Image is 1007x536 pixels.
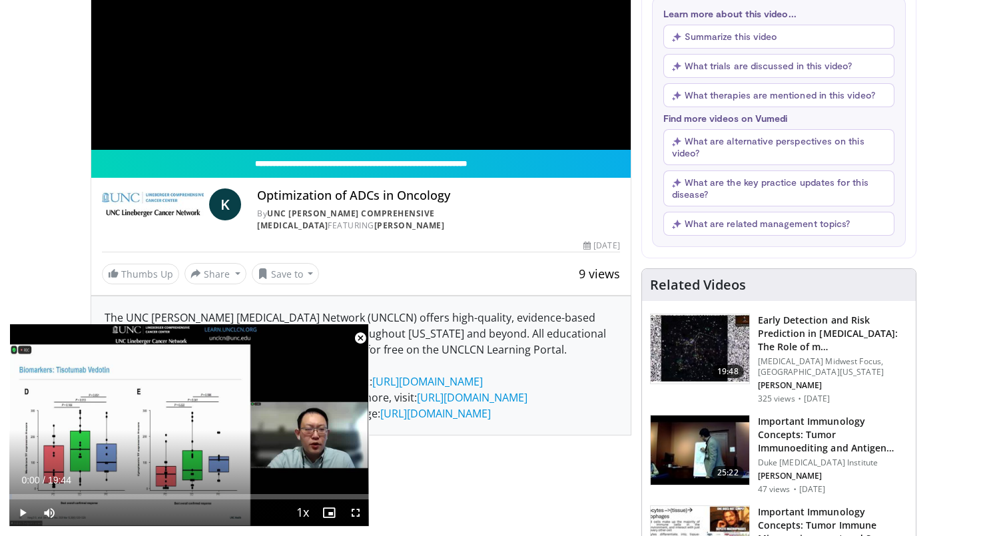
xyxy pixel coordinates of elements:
div: · [793,484,797,495]
p: [MEDICAL_DATA] Midwest Focus, [GEOGRAPHIC_DATA][US_STATE] [758,356,908,378]
h4: Optimization of ADCs in Oncology [257,188,619,203]
button: Share [184,263,246,284]
img: UNC Lineberger Comprehensive Cancer Center [102,188,204,220]
div: · [798,394,801,404]
a: [URL][DOMAIN_NAME] [417,390,527,405]
p: [PERSON_NAME] [758,380,908,391]
div: The UNC [PERSON_NAME] [MEDICAL_DATA] Network (UNCLCN) offers high-quality, evidence-based oncolog... [91,296,631,435]
a: [PERSON_NAME] [374,220,445,231]
a: 19:48 Early Detection and Risk Prediction in [MEDICAL_DATA]: The Role of m… [MEDICAL_DATA] Midwes... [650,314,908,404]
button: Mute [36,499,63,526]
a: UNC [PERSON_NAME] Comprehensive [MEDICAL_DATA] [257,208,435,231]
h3: Early Detection and Risk Prediction in [MEDICAL_DATA]: The Role of m… [758,314,908,354]
button: Enable picture-in-picture mode [316,499,342,526]
video-js: Video Player [9,324,369,527]
span: 9 views [579,266,620,282]
p: Find more videos on Vumedi [663,113,894,124]
div: By FEATURING [257,208,619,232]
p: Learn more about this video... [663,8,894,19]
a: Thumbs Up [102,264,179,284]
p: Duke [MEDICAL_DATA] Institute [758,457,908,468]
a: K [209,188,241,220]
p: [DATE] [804,394,831,404]
p: [PERSON_NAME] [758,471,908,481]
p: [DATE] [799,484,826,495]
span: 19:44 [48,475,71,485]
button: Close [347,324,374,352]
a: [URL][DOMAIN_NAME] [380,406,491,421]
button: Playback Rate [289,499,316,526]
button: Play [9,499,36,526]
h3: Important Immunology Concepts: Tumor Immunoediting and Antigen Prese… [758,415,908,455]
span: 25:22 [712,466,744,479]
a: 25:22 Important Immunology Concepts: Tumor Immunoediting and Antigen Prese… Duke [MEDICAL_DATA] I... [650,415,908,495]
h4: Related Videos [650,277,746,293]
span: / [43,475,45,485]
button: Fullscreen [342,499,369,526]
button: What are related management topics? [663,212,894,236]
span: 19:48 [712,365,744,378]
a: [URL][DOMAIN_NAME] [372,374,483,389]
p: 47 views [758,484,791,495]
span: 0:00 [21,475,39,485]
div: [DATE] [583,240,619,252]
div: Progress Bar [9,494,369,499]
p: 325 views [758,394,795,404]
img: 8ce2b8e4-9323-4dd1-9de9-43f72571402c.150x105_q85_crop-smart_upscale.jpg [651,314,749,384]
img: 77896dae-cd50-490b-b8a2-fd22613f4824.150x105_q85_crop-smart_upscale.jpg [651,415,749,485]
button: Save to [252,263,320,284]
button: What are alternative perspectives on this video? [663,129,894,165]
button: Summarize this video [663,25,894,49]
button: What are the key practice updates for this disease? [663,170,894,206]
button: What trials are discussed in this video? [663,54,894,78]
button: What therapies are mentioned in this video? [663,83,894,107]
